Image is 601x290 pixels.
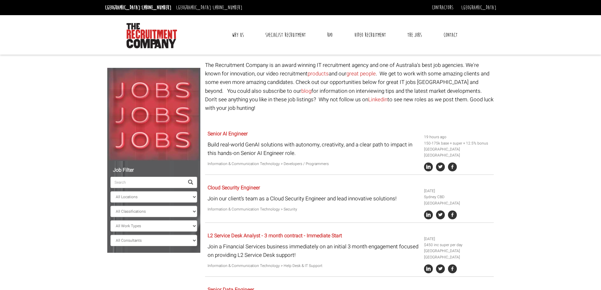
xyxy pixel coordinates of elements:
[350,27,391,43] a: Video Recruitment
[346,70,376,78] a: great people
[208,161,419,167] p: Information & Communication Technology > Developers / Programmers
[432,4,453,11] a: Contractors
[301,87,311,95] a: blog
[208,140,419,157] p: Build real-world GenAI solutions with autonomy, creativity, and a clear path to impact in this ha...
[213,4,242,11] a: [PHONE_NUMBER]
[174,3,244,13] li: [GEOGRAPHIC_DATA]:
[208,130,248,138] a: Senior AI Engineer
[208,194,419,203] p: Join our client’s team as a Cloud Security Engineer and lead innovative solutions!
[261,27,310,43] a: Specialist Recruitment
[227,27,249,43] a: Why Us
[110,168,197,173] h5: Job Filter
[110,177,184,188] input: Search
[142,4,171,11] a: [PHONE_NUMBER]
[424,236,492,242] li: [DATE]
[208,206,419,212] p: Information & Communication Technology > Security
[424,146,492,158] li: [GEOGRAPHIC_DATA] [GEOGRAPHIC_DATA]
[127,23,177,48] img: The Recruitment Company
[424,242,492,248] li: $450 inc super per day
[368,96,387,104] a: Linkedin
[208,242,419,259] p: Join a Financial Services business immediately on an initial 3 month engagement focused on provid...
[103,3,173,13] li: [GEOGRAPHIC_DATA]:
[208,184,260,192] a: Cloud Security Engineer
[322,27,337,43] a: RPO
[107,68,200,161] img: Jobs, Jobs, Jobs
[205,61,494,112] p: The Recruitment Company is an award winning IT recruitment agency and one of Australia's best job...
[208,232,342,240] a: L2 Service Desk Analyst - 3 month contract - Immediate Start
[403,27,427,43] a: The Jobs
[424,194,492,206] li: Sydney CBD [GEOGRAPHIC_DATA]
[424,248,492,260] li: [GEOGRAPHIC_DATA] [GEOGRAPHIC_DATA]
[208,263,419,269] p: Information & Communication Technology > Help Desk & IT Support
[439,27,462,43] a: Contact
[461,4,496,11] a: [GEOGRAPHIC_DATA]
[424,134,492,140] li: 19 hours ago
[424,188,492,194] li: [DATE]
[424,140,492,146] li: 150-175k base + super + 12.5% bonus
[308,70,329,78] a: products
